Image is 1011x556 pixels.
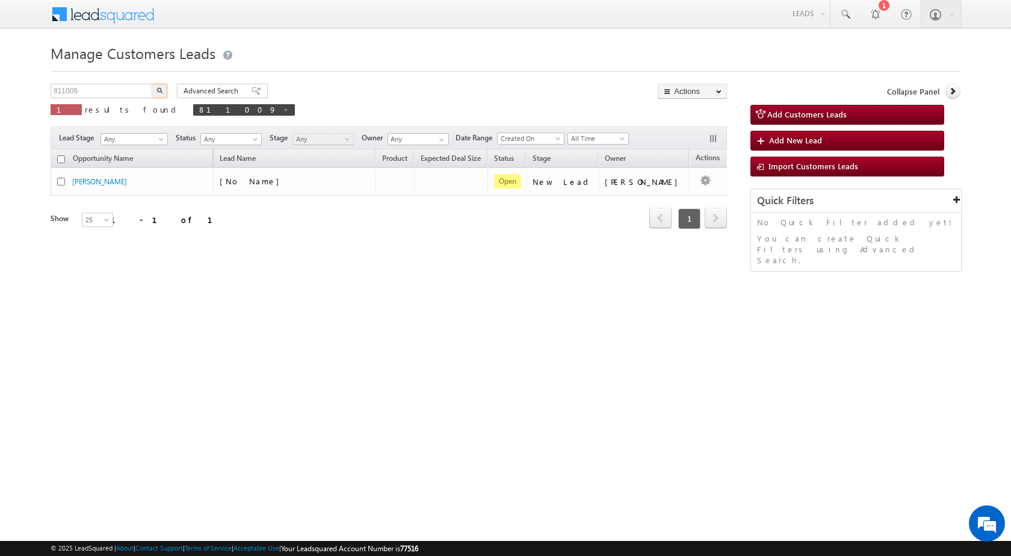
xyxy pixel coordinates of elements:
span: 1 [678,208,700,229]
a: next [705,209,727,228]
a: Any [200,133,262,145]
img: Search [156,87,162,93]
a: Show All Items [433,134,448,146]
span: © 2025 LeadSquared | | | | | [51,543,418,554]
a: Terms of Service [185,544,232,552]
div: Show [51,213,72,224]
a: All Time [567,133,629,145]
span: Status [176,133,200,143]
span: Created On [498,133,560,144]
a: 25 [82,213,113,227]
span: Any [101,134,164,145]
a: Status [488,152,520,167]
span: Actions [690,151,726,167]
span: Import Customers Leads [768,161,858,171]
span: Stage [270,133,292,143]
span: Collapse Panel [887,86,939,97]
button: Actions [658,84,727,99]
a: Opportunity Name [67,152,139,167]
a: Stage [527,152,557,167]
a: Contact Support [135,544,183,552]
a: Any [100,133,168,145]
span: All Time [568,133,625,144]
span: prev [649,208,672,228]
a: [PERSON_NAME] [72,177,127,186]
span: Open [494,174,521,189]
a: Created On [497,133,564,145]
div: 1 - 1 of 1 [111,213,227,226]
div: New Lead [533,176,593,187]
a: Acceptable Use [233,544,279,552]
span: 25 [82,214,114,225]
input: Type to Search [388,133,449,145]
span: 811009 [199,104,277,114]
a: About [116,544,134,552]
span: Owner [362,133,388,143]
span: 1 [57,104,76,114]
a: Any [292,133,354,145]
span: [No Name] [220,176,285,186]
span: Add New Lead [769,135,822,145]
span: Add Customers Leads [767,109,847,119]
a: prev [649,209,672,228]
span: Owner [605,154,626,163]
span: Any [201,134,258,145]
span: Expected Deal Size [421,154,481,163]
p: No Quick Filter added yet! [757,217,955,228]
span: Your Leadsquared Account Number is [281,544,418,553]
span: Manage Customers Leads [51,43,215,63]
span: Advanced Search [184,86,242,96]
span: Lead Stage [59,133,99,143]
span: 77516 [400,544,418,553]
span: Date Range [456,133,497,143]
a: Expected Deal Size [415,152,487,167]
input: Check all records [57,155,65,163]
span: Any [293,134,350,145]
span: Stage [533,154,551,163]
span: next [705,208,727,228]
div: Quick Filters [751,189,961,213]
span: Product [382,154,407,163]
span: results found [85,104,181,114]
span: Lead Name [214,152,262,167]
div: [PERSON_NAME] [605,176,684,187]
p: You can create Quick Filters using Advanced Search. [757,233,955,266]
span: Opportunity Name [73,154,133,163]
